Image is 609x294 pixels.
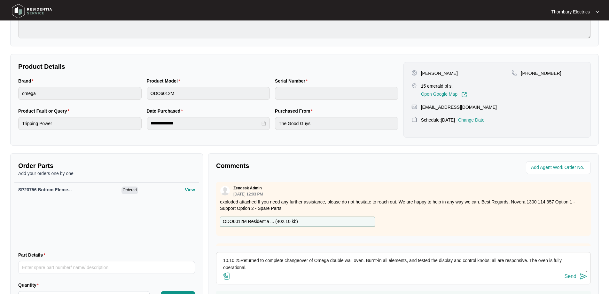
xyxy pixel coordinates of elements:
input: Brand [18,87,142,100]
div: Send [565,274,576,279]
img: dropdown arrow [596,10,599,13]
p: Change Date [458,117,485,123]
label: Purchased From [275,108,315,114]
img: user.svg [220,186,230,195]
p: Add your orders one by one [18,170,195,177]
p: Zendesk Admin [233,186,262,191]
p: 15 emerald pl s, [421,83,467,89]
p: Schedule: [DATE] [421,117,455,123]
label: Serial Number [275,78,310,84]
input: Add Agent Work Order No. [531,164,587,171]
label: Date Purchased [147,108,185,114]
img: file-attachment-doc.svg [223,272,230,280]
img: map-pin [411,117,417,123]
input: Part Details [18,261,195,274]
span: Ordered [121,187,138,194]
p: exploded attached If you need any further assistance, please do not hesitate to reach out. We are... [220,199,587,211]
img: residentia service logo [10,2,54,21]
p: [PERSON_NAME] [421,70,458,76]
label: Quantity [18,282,41,288]
img: map-pin [511,70,517,76]
p: Thornbury Electrics [551,9,590,15]
input: Product Model [147,87,270,100]
p: [EMAIL_ADDRESS][DOMAIN_NAME] [421,104,497,110]
p: Comments [216,161,399,170]
label: Product Fault or Query [18,108,72,114]
label: Brand [18,78,36,84]
img: user-pin [411,70,417,76]
p: Order Parts [18,161,195,170]
input: Product Fault or Query [18,117,142,130]
span: SP20756 Bottom Eleme... [18,187,72,192]
img: send-icon.svg [580,273,587,280]
a: Open Google Map [421,92,467,98]
p: [DATE] 12:03 PM [233,192,263,196]
p: View [185,187,195,193]
img: Link-External [461,92,467,98]
img: map-pin [411,104,417,110]
input: Date Purchased [151,120,261,127]
p: Product Details [18,62,398,71]
p: ODO6012M Residentia ... ( 402.10 kb ) [223,218,298,225]
img: map-pin [411,83,417,89]
p: [PHONE_NUMBER] [521,70,561,76]
button: Send [565,272,587,281]
input: Purchased From [275,117,398,130]
textarea: 10.10.25Returned to complete changeover of Omega double wall oven. Burnt-in all elements, and tes... [220,256,587,272]
label: Product Model [147,78,183,84]
label: Part Details [18,252,48,258]
input: Serial Number [275,87,398,100]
